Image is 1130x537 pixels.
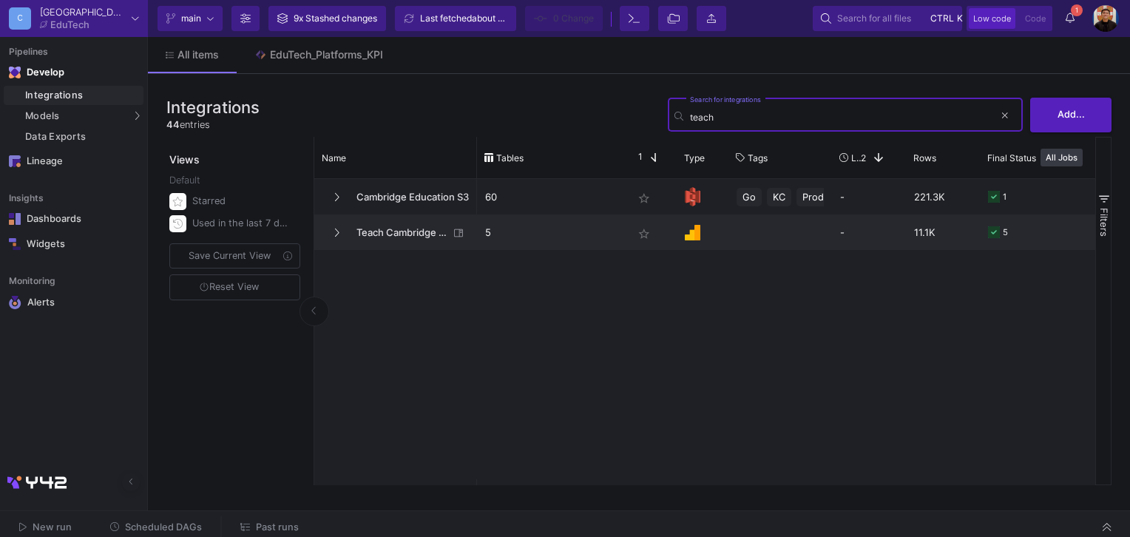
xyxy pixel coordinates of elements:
a: Integrations [4,86,143,105]
input: Search for name, tables, ... [690,112,994,123]
div: Data Exports [25,131,140,143]
button: Save Current View [169,243,300,268]
span: Last Used [851,152,861,163]
span: main [181,7,201,30]
span: 44 [166,119,180,130]
span: Tables [496,152,524,163]
h3: Integrations [166,98,260,117]
p: 60 [485,180,617,215]
mat-icon: star_border [635,189,653,207]
span: Filters [1098,208,1110,237]
span: Name [322,152,346,163]
div: EduTech [50,20,89,30]
button: Starred [166,190,303,212]
span: Low code [973,13,1011,24]
div: Lineage [27,155,123,167]
span: Rows [913,152,936,163]
div: [GEOGRAPHIC_DATA] [40,7,126,17]
span: Reset View [200,281,259,292]
span: 1 [632,151,643,164]
div: Final Status [987,141,1107,175]
div: Views [166,137,306,167]
span: Teach Cambridge GA4 [348,215,449,250]
img: bg52tvgs8dxfpOhHYAd0g09LCcAxm85PnUXHwHyc.png [1092,5,1119,32]
button: Add... [1030,98,1112,132]
span: Past runs [256,521,299,533]
img: Google Analytics 4 [685,225,700,240]
div: 1 [1003,180,1006,215]
div: C [9,7,31,30]
span: 2 [861,152,866,163]
div: Dashboards [27,213,123,225]
mat-icon: star_border [635,225,653,243]
button: Search for all filesctrlk [813,6,962,31]
button: Low code [969,8,1015,29]
button: 1 [1057,6,1083,31]
div: Develop [27,67,49,78]
div: Default [169,173,303,190]
a: Navigation iconWidgets [4,232,143,256]
a: Navigation iconLineage [4,149,143,173]
div: EduTech_Platforms_KPI [270,49,383,61]
img: Navigation icon [9,213,21,225]
button: main [158,6,223,31]
a: Navigation iconAlerts [4,290,143,315]
button: ctrlk [926,10,954,27]
span: New run [33,521,72,533]
img: Navigation icon [9,238,21,250]
span: Type [684,152,705,163]
span: 1 [1071,4,1083,16]
div: 5 [1003,215,1008,250]
mat-expansion-panel-header: Navigation iconDevelop [4,61,143,84]
div: 9x Stashed changes [294,7,377,30]
button: Last fetchedabout 9 hours ago [395,6,516,31]
div: Alerts [27,296,124,309]
img: Navigation icon [9,67,21,78]
button: All Jobs [1041,149,1083,166]
span: Save Current View [189,250,271,261]
a: Data Exports [4,127,143,146]
span: Cambridge Education S3 [348,180,469,215]
span: Code [1025,13,1046,24]
button: Used in the last 7 days [166,212,303,234]
p: 5 [485,215,617,250]
span: Prod [802,180,824,215]
span: KC [773,180,785,215]
span: about 9 hours ago [472,13,546,24]
div: 221.3K [906,179,980,215]
div: 11.1K [906,215,980,250]
div: Widgets [27,238,123,250]
div: Starred [192,190,291,212]
img: Navigation icon [9,296,21,309]
a: Navigation iconDashboards [4,207,143,231]
img: Tab icon [254,49,267,61]
div: Last fetched [420,7,509,30]
button: 9x Stashed changes [268,6,386,31]
span: Go [742,180,756,215]
span: ctrl [930,10,954,27]
button: Code [1021,8,1050,29]
span: Scheduled DAGs [125,521,202,533]
span: k [957,10,963,27]
img: Navigation icon [9,155,21,167]
img: Amazon S3 [685,187,700,206]
div: entries [166,118,260,132]
div: Used in the last 7 days [192,212,291,234]
div: - [832,179,906,215]
button: Reset View [169,274,300,300]
span: All items [177,49,219,61]
span: Models [25,110,60,122]
span: Tags [748,152,768,163]
span: Search for all files [837,7,911,30]
div: Integrations [25,89,140,101]
div: - [832,215,906,250]
span: Add... [1058,109,1085,120]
